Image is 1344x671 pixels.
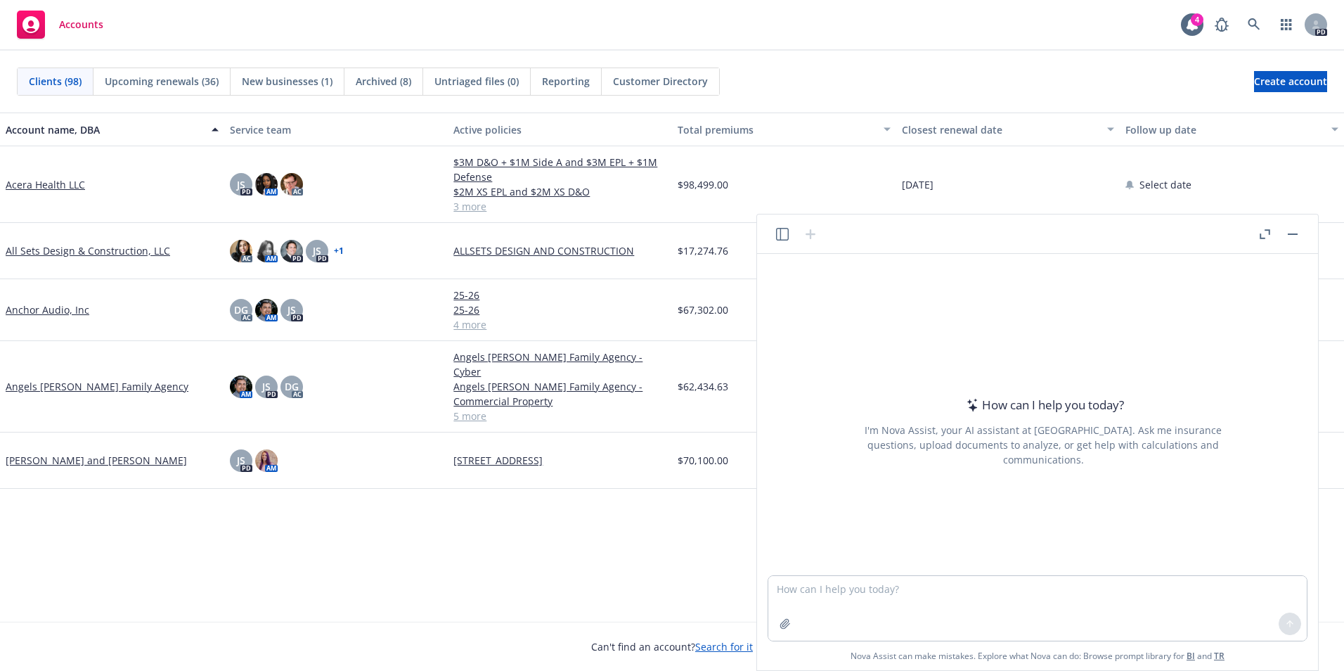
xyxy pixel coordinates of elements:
[255,299,278,321] img: photo
[453,317,666,332] a: 4 more
[6,177,85,192] a: Acera Health LLC
[1214,650,1225,662] a: TR
[280,240,303,262] img: photo
[334,247,344,255] a: + 1
[453,288,666,302] a: 25-26
[1125,122,1323,137] div: Follow up date
[434,74,519,89] span: Untriaged files (0)
[453,243,666,258] a: ALLSETS DESIGN AND CONSTRUCTION
[242,74,332,89] span: New businesses (1)
[453,155,666,184] a: $3M D&O + $1M Side A and $3M EPL + $1M Defense
[695,640,753,653] a: Search for it
[1187,650,1195,662] a: BI
[672,113,896,146] button: Total premiums
[678,453,728,468] span: $70,100.00
[230,240,252,262] img: photo
[234,302,248,317] span: DG
[59,19,103,30] span: Accounts
[453,409,666,423] a: 5 more
[962,396,1124,414] div: How can I help you today?
[678,379,728,394] span: $62,434.63
[105,74,219,89] span: Upcoming renewals (36)
[255,449,278,472] img: photo
[1120,113,1344,146] button: Follow up date
[453,184,666,199] a: $2M XS EPL and $2M XS D&O
[902,122,1099,137] div: Closest renewal date
[1272,11,1300,39] a: Switch app
[846,423,1241,467] div: I'm Nova Assist, your AI assistant at [GEOGRAPHIC_DATA]. Ask me insurance questions, upload docum...
[230,122,443,137] div: Service team
[255,240,278,262] img: photo
[287,302,296,317] span: JS
[453,379,666,409] a: Angels [PERSON_NAME] Family Agency - Commercial Property
[1208,11,1236,39] a: Report a Bug
[448,113,672,146] button: Active policies
[237,453,245,468] span: JS
[1139,177,1191,192] span: Select date
[29,74,82,89] span: Clients (98)
[237,177,245,192] span: JS
[902,177,933,192] span: [DATE]
[285,379,299,394] span: DG
[1254,71,1327,92] a: Create account
[280,173,303,196] img: photo
[230,376,252,398] img: photo
[678,177,728,192] span: $98,499.00
[896,113,1120,146] button: Closest renewal date
[1191,13,1203,26] div: 4
[678,122,875,137] div: Total premiums
[6,302,89,317] a: Anchor Audio, Inc
[11,5,109,44] a: Accounts
[851,641,1225,670] span: Nova Assist can make mistakes. Explore what Nova can do: Browse prompt library for and
[678,243,728,258] span: $17,274.76
[453,350,666,379] a: Angels [PERSON_NAME] Family Agency - Cyber
[591,639,753,654] span: Can't find an account?
[453,199,666,214] a: 3 more
[542,74,590,89] span: Reporting
[313,243,321,258] span: JS
[356,74,411,89] span: Archived (8)
[262,379,271,394] span: JS
[6,379,188,394] a: Angels [PERSON_NAME] Family Agency
[255,173,278,196] img: photo
[453,122,666,137] div: Active policies
[6,453,187,468] a: [PERSON_NAME] and [PERSON_NAME]
[678,302,728,317] span: $67,302.00
[453,453,666,468] a: [STREET_ADDRESS]
[1240,11,1268,39] a: Search
[6,243,170,258] a: All Sets Design & Construction, LLC
[613,74,708,89] span: Customer Directory
[453,302,666,317] a: 25-26
[1254,68,1327,95] span: Create account
[6,122,203,137] div: Account name, DBA
[224,113,448,146] button: Service team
